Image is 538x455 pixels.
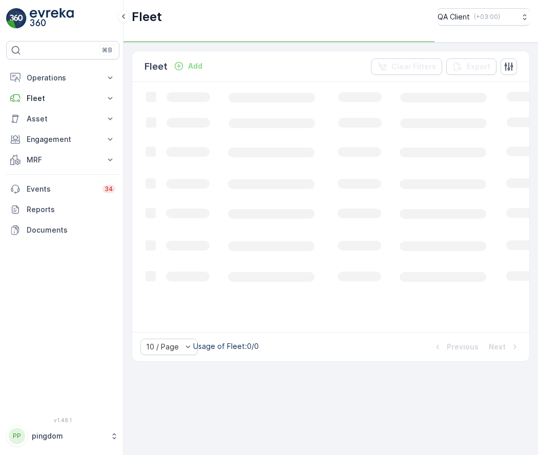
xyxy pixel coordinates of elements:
[27,155,99,165] p: MRF
[474,13,500,21] p: ( +03:00 )
[6,199,119,220] a: Reports
[144,59,168,74] p: Fleet
[6,150,119,170] button: MRF
[27,204,115,215] p: Reports
[6,425,119,447] button: PPpingdom
[27,134,99,144] p: Engagement
[9,428,25,444] div: PP
[6,109,119,129] button: Asset
[446,58,496,75] button: Export
[447,342,479,352] p: Previous
[467,61,490,72] p: Export
[170,60,206,72] button: Add
[391,61,436,72] p: Clear Filters
[488,341,521,353] button: Next
[27,93,99,104] p: Fleet
[6,88,119,109] button: Fleet
[371,58,442,75] button: Clear Filters
[105,185,113,193] p: 34
[30,8,74,29] img: logo_light-DOdMpM7g.png
[6,68,119,88] button: Operations
[489,342,506,352] p: Next
[6,129,119,150] button: Engagement
[132,9,162,25] p: Fleet
[431,341,480,353] button: Previous
[6,8,27,29] img: logo
[32,431,105,441] p: pingdom
[102,46,112,54] p: ⌘B
[6,220,119,240] a: Documents
[27,73,99,83] p: Operations
[438,12,470,22] p: QA Client
[6,417,119,423] span: v 1.48.1
[438,8,530,26] button: QA Client(+03:00)
[27,225,115,235] p: Documents
[188,61,202,71] p: Add
[6,179,119,199] a: Events34
[27,184,96,194] p: Events
[193,341,259,351] p: Usage of Fleet : 0/0
[27,114,99,124] p: Asset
